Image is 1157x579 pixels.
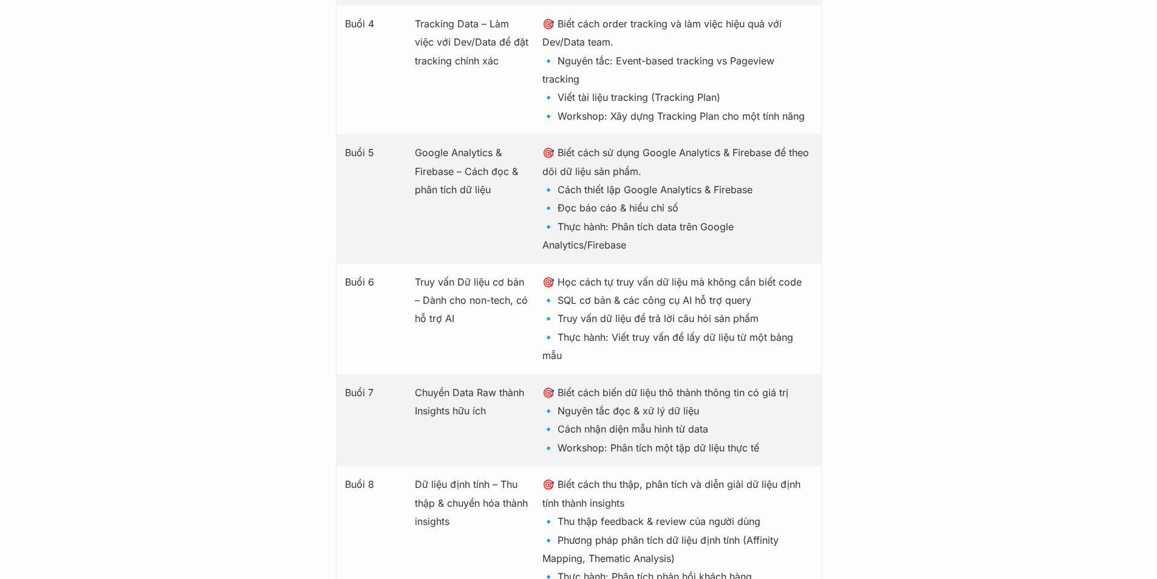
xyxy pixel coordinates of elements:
p: Dữ liệu định tính – Thu thập & chuyển hóa thành insights [415,475,530,530]
p: Tracking Data – Làm việc với Dev/Data để đặt tracking chính xác [415,15,530,70]
p: 🎯 Biết cách sử dụng Google Analytics & Firebase để theo dõi dữ liệu sản phẩm. 🔹 Cách thiết lập Go... [542,143,812,254]
p: Buổi 4 [345,15,403,33]
p: Buổi 8 [345,475,403,493]
p: 🎯 Biết cách order tracking và làm việc hiệu quả với Dev/Data team. 🔹 Nguyên tắc: Event-based trac... [542,15,812,125]
p: 🎯 Biết cách biến dữ liệu thô thành thông tin có giá trị 🔹 Nguyên tắc đọc & xử lý dữ liệu 🔹 Cách n... [542,383,812,457]
p: Chuyển Data Raw thành Insights hữu ích [415,383,530,420]
p: Truy vấn Dữ liệu cơ bản – Dành cho non-tech, có hỗ trợ AI [415,273,530,328]
p: Buổi 7 [345,383,403,402]
p: 🎯 Học cách tự truy vấn dữ liệu mà không cần biết code 🔹 SQL cơ bản & các công cụ AI hỗ trợ query ... [542,273,812,365]
p: Buổi 5 [345,143,403,162]
p: Google Analytics & Firebase – Cách đọc & phân tích dữ liệu [415,143,530,199]
p: Buổi 6 [345,273,403,291]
